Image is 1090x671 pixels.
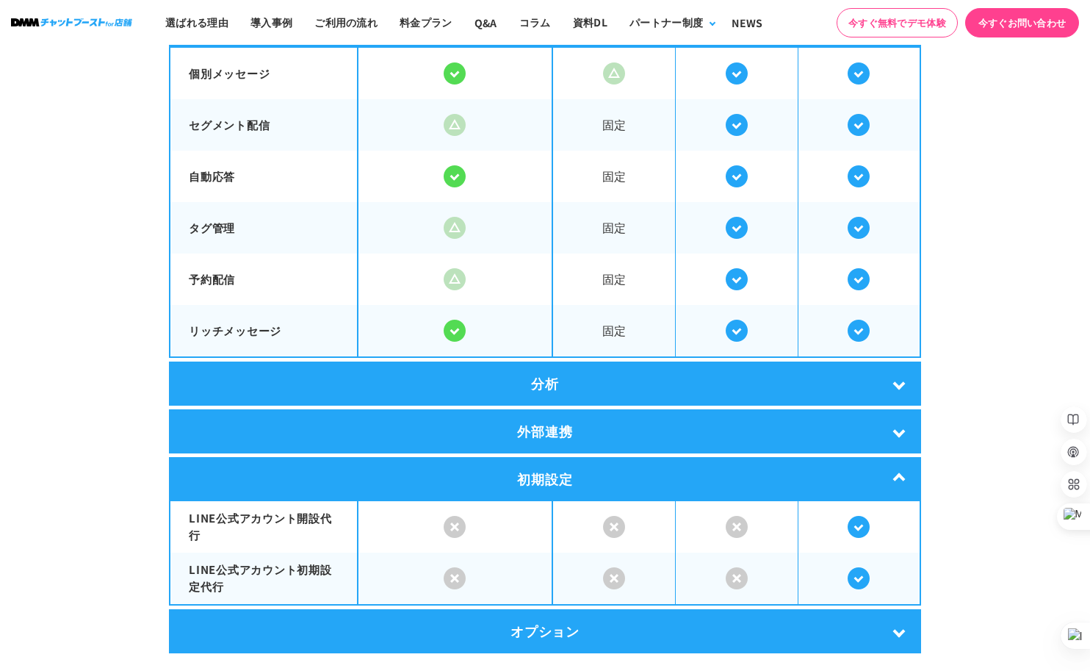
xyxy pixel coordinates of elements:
p: LINE公式アカウント初期設定代行 [189,561,339,595]
p: タグ管理 [189,220,339,237]
div: 初期設定 [169,457,921,501]
p: 個別メッセージ [189,65,339,82]
span: 固定 [553,306,675,354]
span: 固定 [553,255,675,303]
div: パートナー制度 [629,15,703,30]
p: LINE公式アカウント開設代行 [189,510,339,543]
span: 固定 [553,152,675,200]
a: 今すぐお問い合わせ [965,8,1079,37]
div: オプション [169,609,921,653]
span: 固定 [553,101,675,148]
div: 分析 [169,362,921,406]
p: リッチメッセージ [189,323,339,340]
p: 自動応答 [189,168,339,185]
p: セグメント配信 [189,117,339,134]
span: 固定 [553,204,675,251]
a: 今すぐ無料でデモ体験 [837,8,958,37]
p: 予約配信 [189,271,339,288]
img: ロゴ [11,18,132,26]
div: 外部連携 [169,409,921,453]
